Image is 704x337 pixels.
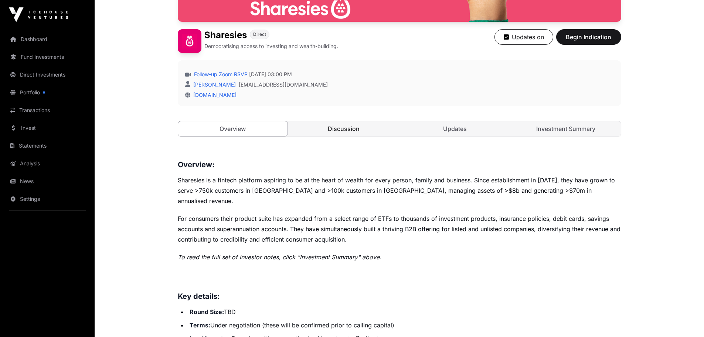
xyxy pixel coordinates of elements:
a: Investment Summary [511,121,621,136]
h3: Key details: [178,290,621,302]
li: TBD [187,307,621,317]
a: Statements [6,138,89,154]
a: Updates [400,121,510,136]
a: Fund Investments [6,49,89,65]
a: [EMAIL_ADDRESS][DOMAIN_NAME] [239,81,328,88]
h1: Sharesies [204,29,247,41]
a: Portfolio [6,84,89,101]
a: Discussion [289,121,399,136]
nav: Tabs [178,121,621,136]
span: [DATE] 03:00 PM [249,71,292,78]
a: Invest [6,120,89,136]
li: Under negotiation (these will be confirmed prior to calling capital) [187,320,621,330]
a: [DOMAIN_NAME] [190,92,237,98]
strong: Terms: [190,321,210,329]
p: Democratising access to investing and wealth-building. [204,43,338,50]
img: Icehouse Ventures Logo [9,7,68,22]
button: Updates on [494,29,553,45]
span: Begin Indication [565,33,612,41]
iframe: Chat Widget [667,301,704,337]
button: Begin Indication [556,29,621,45]
span: Direct [253,31,266,37]
a: Direct Investments [6,67,89,83]
em: To read the full set of investor notes, click "Investment Summary" above. [178,253,381,261]
p: For consumers their product suite has expanded from a select range of ETFs to thousands of invest... [178,213,621,245]
h3: Overview: [178,159,621,171]
a: News [6,173,89,189]
a: Dashboard [6,31,89,47]
a: [PERSON_NAME] [192,81,236,88]
a: Analysis [6,155,89,172]
a: Overview [178,121,288,137]
a: Settings [6,191,89,207]
strong: Round Size: [190,308,224,316]
a: Transactions [6,102,89,118]
p: Sharesies is a fintech platform aspiring to be at the heart of wealth for every person, family an... [178,175,621,206]
a: Begin Indication [556,37,621,44]
img: Sharesies [178,29,201,53]
a: Follow-up Zoom RSVP [193,71,248,78]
